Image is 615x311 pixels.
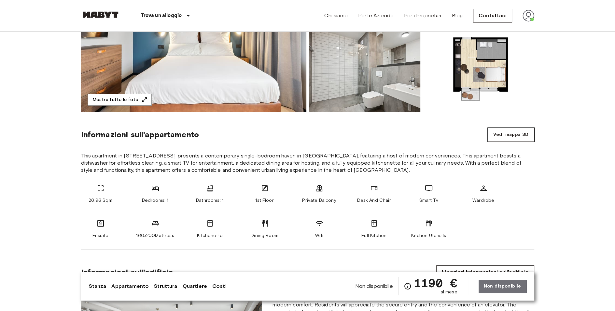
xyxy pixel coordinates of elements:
a: Per i Proprietari [404,12,441,20]
a: Costi [212,282,227,290]
span: Informazioni sull'appartamento [81,130,199,140]
img: Habyt [81,11,120,18]
a: Per le Aziende [358,12,394,20]
span: 1190 € [414,277,457,289]
a: Chi siamo [324,12,347,20]
span: al mese [440,289,457,295]
span: Wardrobe [472,197,494,204]
span: This apartment in [STREET_ADDRESS], presents a contemporary single-bedroom haven in [GEOGRAPHIC_D... [81,152,534,174]
span: Smart Tv [419,197,438,204]
svg: Verifica i dettagli delle spese nella sezione 'Riassunto dei Costi'. Si prega di notare che gli s... [404,282,412,290]
span: Ensuite [92,232,108,239]
button: Mostra tutte le foto [88,94,152,106]
span: Full Kitchen [361,232,386,239]
span: 26.96 Sqm [89,197,112,204]
img: Picture of unit DE-01-482-110-01 [309,27,420,112]
a: Contattaci [473,9,512,22]
a: Stanza [89,282,106,290]
span: Bathrooms: 1 [196,197,224,204]
span: Non disponibile [355,283,393,290]
span: Kitchen Utensils [411,232,446,239]
span: Wifi [315,232,323,239]
img: Picture of unit DE-01-482-110-01 [423,27,534,112]
span: 1st Floor [255,197,273,204]
a: Blog [452,12,463,20]
span: 160x200Mattress [136,232,174,239]
button: Vedi mappa 3D [488,128,534,142]
span: Dining Room [251,232,278,239]
span: Bedrooms: 1 [142,197,169,204]
a: Maggiori informazioni sull'edificio [436,265,534,279]
img: avatar [523,10,534,22]
span: Desk And Chair [357,197,391,204]
span: Kitchenette [197,232,223,239]
span: Informazioni sull'edificio [81,267,174,277]
p: Trova un alloggio [141,12,182,20]
a: Quartiere [183,282,207,290]
a: Struttura [154,282,177,290]
a: Appartamento [111,282,149,290]
span: Private Balcony [302,197,336,204]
